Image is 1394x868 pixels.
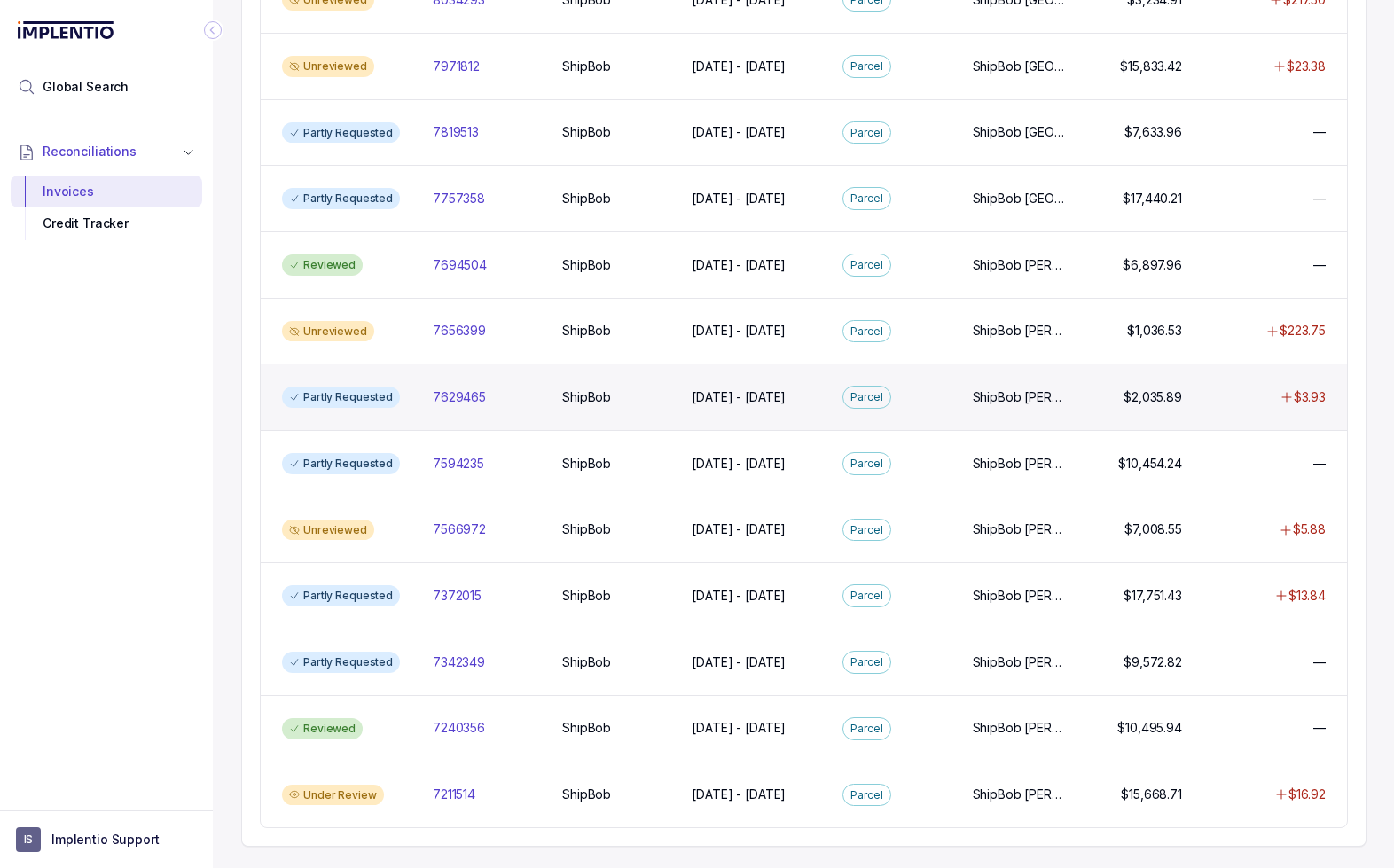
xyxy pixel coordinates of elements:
[282,56,374,77] div: Unreviewed
[433,520,486,538] p: 7566972
[562,58,611,75] p: ShipBob
[282,652,400,673] div: Partly Requested
[1293,520,1326,538] p: $5.88
[282,453,400,474] div: Partly Requested
[692,123,786,141] p: [DATE] - [DATE]
[692,58,786,75] p: [DATE] - [DATE]
[692,587,786,605] p: [DATE] - [DATE]
[282,785,384,806] div: Under Review
[1117,719,1182,737] p: $10,495.94
[43,143,137,160] span: Reconciliations
[1124,587,1182,605] p: $17,751.43
[16,827,41,852] span: User initials
[433,719,485,737] p: 7240356
[433,256,487,274] p: 7694504
[692,719,786,737] p: [DATE] - [DATE]
[1287,58,1326,75] p: $23.38
[1118,455,1182,473] p: $10,454.24
[973,719,1067,737] p: ShipBob [PERSON_NAME][GEOGRAPHIC_DATA]
[1280,322,1326,340] p: $223.75
[692,322,786,340] p: [DATE] - [DATE]
[1294,388,1326,406] p: $3.93
[16,827,197,852] button: User initialsImplentio Support
[1127,322,1182,340] p: $1,036.53
[562,123,611,141] p: ShipBob
[562,322,611,340] p: ShipBob
[11,132,202,171] button: Reconciliations
[562,653,611,671] p: ShipBob
[282,520,374,541] div: Unreviewed
[850,786,882,804] p: Parcel
[973,123,1067,141] p: ShipBob [GEOGRAPHIC_DATA][PERSON_NAME]
[282,122,400,144] div: Partly Requested
[282,718,363,739] div: Reviewed
[973,388,1067,406] p: ShipBob [PERSON_NAME][GEOGRAPHIC_DATA], ShipBob [GEOGRAPHIC_DATA][PERSON_NAME]
[973,786,1067,803] p: ShipBob [PERSON_NAME][GEOGRAPHIC_DATA]
[562,786,611,803] p: ShipBob
[850,256,882,274] p: Parcel
[850,720,882,738] p: Parcel
[433,786,475,803] p: 7211514
[692,455,786,473] p: [DATE] - [DATE]
[43,78,129,96] span: Global Search
[692,190,786,207] p: [DATE] - [DATE]
[25,176,188,207] div: Invoices
[850,58,882,75] p: Parcel
[1313,653,1326,671] p: —
[1313,455,1326,473] p: —
[692,520,786,538] p: [DATE] - [DATE]
[973,587,1067,605] p: ShipBob [PERSON_NAME][GEOGRAPHIC_DATA]
[1121,786,1182,803] p: $15,668.71
[973,322,1067,340] p: ShipBob [PERSON_NAME][GEOGRAPHIC_DATA], ShipBob [GEOGRAPHIC_DATA][PERSON_NAME]
[692,653,786,671] p: [DATE] - [DATE]
[850,455,882,473] p: Parcel
[692,256,786,274] p: [DATE] - [DATE]
[282,321,374,342] div: Unreviewed
[973,653,1067,671] p: ShipBob [PERSON_NAME][GEOGRAPHIC_DATA]
[433,455,484,473] p: 7594235
[282,387,400,408] div: Partly Requested
[433,58,480,75] p: 7971812
[973,58,1067,75] p: ShipBob [GEOGRAPHIC_DATA][PERSON_NAME]
[973,256,1067,274] p: ShipBob [PERSON_NAME][GEOGRAPHIC_DATA], ShipBob [GEOGRAPHIC_DATA][PERSON_NAME]
[850,124,882,142] p: Parcel
[1313,719,1326,737] p: —
[25,207,188,239] div: Credit Tracker
[562,719,611,737] p: ShipBob
[433,190,485,207] p: 7757358
[692,388,786,406] p: [DATE] - [DATE]
[562,388,611,406] p: ShipBob
[562,190,611,207] p: ShipBob
[562,587,611,605] p: ShipBob
[282,188,400,209] div: Partly Requested
[850,653,882,671] p: Parcel
[562,520,611,538] p: ShipBob
[1124,123,1182,141] p: $7,633.96
[562,455,611,473] p: ShipBob
[433,322,486,340] p: 7656399
[850,521,882,539] p: Parcel
[850,190,882,207] p: Parcel
[973,520,1067,538] p: ShipBob [PERSON_NAME][GEOGRAPHIC_DATA]
[433,587,482,605] p: 7372015
[1123,256,1182,274] p: $6,897.96
[692,786,786,803] p: [DATE] - [DATE]
[850,388,882,406] p: Parcel
[51,831,160,848] p: Implentio Support
[11,172,202,244] div: Reconciliations
[433,653,485,671] p: 7342349
[1288,587,1326,605] p: $13.84
[1313,256,1326,274] p: —
[433,123,479,141] p: 7819513
[1123,190,1182,207] p: $17,440.21
[973,190,1067,207] p: ShipBob [GEOGRAPHIC_DATA][PERSON_NAME]
[850,587,882,605] p: Parcel
[562,256,611,274] p: ShipBob
[1313,190,1326,207] p: —
[202,20,223,41] div: Collapse Icon
[1124,653,1182,671] p: $9,572.82
[1313,123,1326,141] p: —
[973,455,1067,473] p: ShipBob [PERSON_NAME][GEOGRAPHIC_DATA]
[1124,520,1182,538] p: $7,008.55
[850,323,882,340] p: Parcel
